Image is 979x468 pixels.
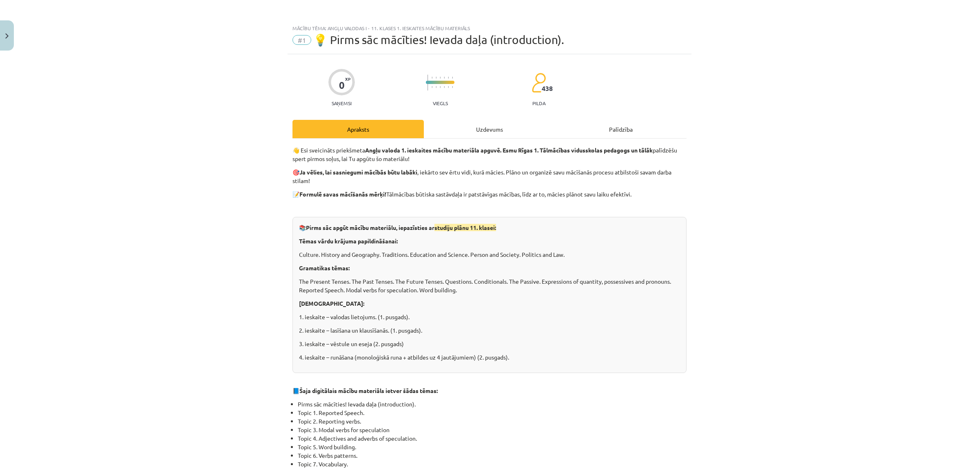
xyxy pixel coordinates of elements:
p: 1. ieskaite – valodas lietojums. (1. pusgads). [299,313,680,321]
div: Apraksts [292,120,424,138]
p: 📚 [299,223,680,232]
strong: Šaja digitālais mācību materiāls ietver šādas tēmas: [299,387,438,394]
p: Culture. History and Geography. Traditions. Education and Science. Person and Society. Politics a... [299,250,680,259]
img: icon-close-lesson-0947bae3869378f0d4975bcd49f059093ad1ed9edebbc8119c70593378902aed.svg [5,33,9,39]
span: 💡 Pirms sāc mācīties! Ievada daļa (introduction). [313,33,564,46]
span: 438 [542,85,553,92]
p: The Present Tenses. The Past Tenses. The Future Tenses. Questions. Conditionals. The Passive. Exp... [299,277,680,294]
li: Topic 1. Reported Speech. [298,408,687,417]
div: 0 [339,79,345,91]
p: 🎯 , iekārto sev ērtu vidi, kurā mācies. Plāno un organizē savu mācīšanās procesu atbilstoši savam... [292,168,687,185]
img: icon-short-line-57e1e144782c952c97e751825c79c345078a6d821885a25fce030b3d8c18986b.svg [448,86,449,88]
p: 📝 Tālmācības būtiska sastāvdaļa ir patstāvīgas mācības, līdz ar to, mācies plānot savu laiku efek... [292,190,687,199]
p: Viegls [433,100,448,106]
p: Saņemsi [328,100,355,106]
li: Topic 5. Word building. [298,443,687,451]
span: #1 [292,35,311,45]
strong: Angļu valoda 1. ieskaites mācību materiāla apguvē. Esmu Rīgas 1. Tālmācības vidusskolas pedagogs ... [365,146,653,154]
div: Uzdevums [424,120,555,138]
div: Mācību tēma: Angļu valodas i - 11. klases 1. ieskaites mācību materiāls [292,25,687,31]
li: Topic 2. Reporting verbs. [298,417,687,426]
img: icon-short-line-57e1e144782c952c97e751825c79c345078a6d821885a25fce030b3d8c18986b.svg [452,77,453,79]
span: studiju plānu 11. klasei: [434,224,496,231]
strong: [DEMOGRAPHIC_DATA]: [299,300,364,307]
p: pilda [532,100,545,106]
p: 📘 [292,386,687,395]
p: 👋 Esi sveicināts priekšmeta palīdzēšu spert pirmos soļus, lai Tu apgūtu šo materiālu! [292,146,687,163]
strong: Ja vēlies, lai sasniegumi mācībās būtu labāki [299,168,417,176]
img: icon-short-line-57e1e144782c952c97e751825c79c345078a6d821885a25fce030b3d8c18986b.svg [444,86,445,88]
p: 3. ieskaite – vēstule un eseja (2. pusgads) [299,340,680,348]
strong: Pirms sāc apgūt mācību materiālu, iepazīsties ar [306,224,496,231]
img: icon-short-line-57e1e144782c952c97e751825c79c345078a6d821885a25fce030b3d8c18986b.svg [448,77,449,79]
li: Topic 4. Adjectives and adverbs of speculation. [298,434,687,443]
img: icon-long-line-d9ea69661e0d244f92f715978eff75569469978d946b2353a9bb055b3ed8787d.svg [427,75,428,91]
li: Topic 3. Modal verbs for speculation [298,426,687,434]
img: icon-short-line-57e1e144782c952c97e751825c79c345078a6d821885a25fce030b3d8c18986b.svg [440,86,441,88]
p: 2. ieskaite – lasīšana un klausīšanās. (1. pusgads). [299,326,680,335]
img: icon-short-line-57e1e144782c952c97e751825c79c345078a6d821885a25fce030b3d8c18986b.svg [440,77,441,79]
strong: Gramatikas tēmas: [299,264,350,272]
strong: Formulē savas mācīšanās mērķi! [299,190,386,198]
span: XP [345,77,350,81]
p: 4. ieskaite – runāšana (monoloģiskā runa + atbildes uz 4 jautājumiem) (2. pusgads). [299,353,680,362]
img: icon-short-line-57e1e144782c952c97e751825c79c345078a6d821885a25fce030b3d8c18986b.svg [444,77,445,79]
div: Palīdzība [555,120,687,138]
img: icon-short-line-57e1e144782c952c97e751825c79c345078a6d821885a25fce030b3d8c18986b.svg [452,86,453,88]
li: Topic 6. Verbs patterns. [298,451,687,460]
img: students-c634bb4e5e11cddfef0936a35e636f08e4e9abd3cc4e673bd6f9a4125e45ecb1.svg [532,73,546,93]
li: Pirms sāc mācīties! Ievada daļa (introduction). [298,400,687,408]
strong: Tēmas vārdu krājuma papildināšanai: [299,237,398,245]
